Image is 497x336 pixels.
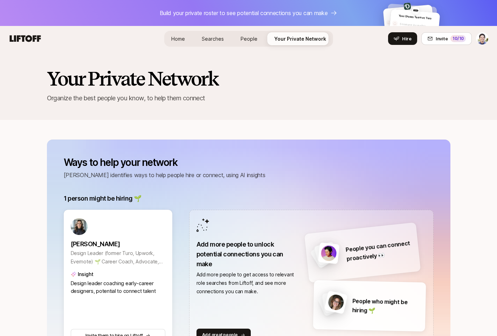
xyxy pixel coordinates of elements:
[160,8,328,18] p: Build your private roster to see potential connections you can make
[71,218,88,235] img: 72ebf542_5e00_47d2_94e5_d5c8cdd7fc46.jpg
[345,238,412,263] p: People you can connect proactively 👀
[320,244,337,261] img: more-insights-avatar-1.png
[64,194,141,203] p: 1 person might be hiring 🌱
[392,20,398,27] img: default-avatar.svg
[399,14,432,20] span: Your Dream Team at Turo
[235,32,263,45] a: People
[352,296,419,316] p: People who might be hiring 🌱
[274,36,326,42] span: Your Private Network
[412,7,419,14] img: e71a4169_d3af_4eba_b7da_48f3e4bd4c04.jpg
[386,19,392,26] img: default-avatar.svg
[400,22,437,29] p: Someone incredible
[64,157,265,168] p: Ways to help your network
[403,2,411,10] img: 6b2a55b2_f53d_4277_9d36_33672ffb128e.jpg
[71,239,165,249] p: [PERSON_NAME]
[196,240,300,269] p: Add more people to unlock potential connections you can make
[326,293,345,311] img: more-insights-avatar-2.png
[71,249,165,266] p: Design Leader (former Turo, Upwork, Evernote) 🌱 Career Coach, Advocate, Mentor
[47,68,219,89] h2: Your Private Network
[450,35,466,42] div: 10 /10
[476,33,488,45] img: Max Gustofson
[196,32,229,45] a: Searches
[166,32,191,45] a: Home
[64,170,265,180] p: [PERSON_NAME] identifies ways to help people hire or connect, using AI insights
[71,235,165,249] a: [PERSON_NAME]
[47,93,450,103] p: Organize the best people you know, to help them connect
[476,32,489,45] button: Max Gustofson
[421,32,472,45] button: Invite10/10
[241,36,257,42] span: People
[202,36,224,42] span: Searches
[78,270,94,278] p: Insight
[269,32,332,45] a: Your Private Network
[71,280,165,295] p: Design leader coaching early-career designers, potential to connect talent
[388,32,417,45] button: Hire
[171,36,185,42] span: Home
[402,35,412,42] span: Hire
[436,35,448,42] span: Invite
[196,270,300,296] p: Add more people to get access to relevant role searches from Liftoff, and see more connections yo...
